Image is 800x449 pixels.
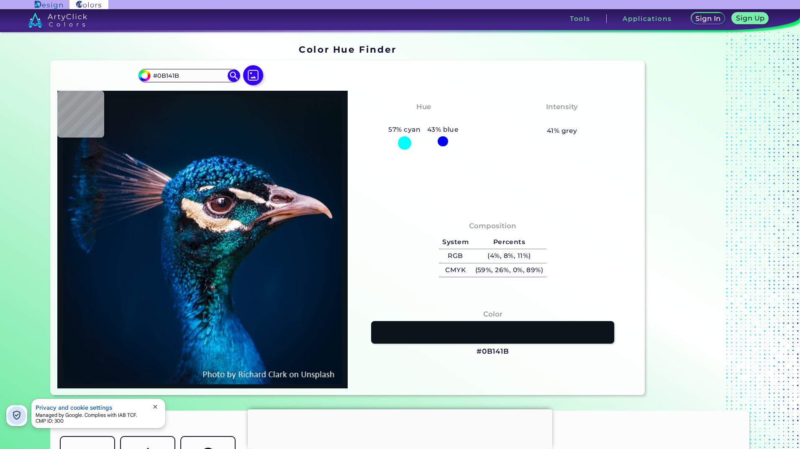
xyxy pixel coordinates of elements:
[692,13,724,24] a: Sign In
[546,101,578,113] h4: Intensity
[439,249,472,263] h5: RGB
[35,1,63,9] img: ArtyClick Design logo
[733,13,767,24] a: Sign Up
[477,347,509,357] h3: #0B141B
[439,263,472,277] h5: CMYK
[248,409,552,447] iframe: Advertisement
[542,114,582,124] h3: Medium
[62,95,344,384] img: img_pavlin.jpg
[737,15,764,21] h5: Sign Up
[385,124,424,135] h5: 57% cyan
[697,15,720,22] h5: Sign In
[424,124,462,135] h5: 43% blue
[472,235,546,249] h5: Percents
[150,70,228,81] input: type color..
[299,43,396,56] h1: Color Hue Finder
[469,220,516,232] h4: Composition
[547,125,577,136] h5: 41% grey
[623,15,672,22] h3: Applications
[416,101,431,113] h4: Hue
[472,249,546,263] h5: (4%, 8%, 11%)
[483,308,503,320] h4: Color
[228,69,240,82] img: icon search
[28,13,87,28] img: logo_artyclick_colors_white.svg
[472,263,546,277] h5: (59%, 26%, 0%, 89%)
[243,65,263,85] img: icon picture
[400,114,447,124] h3: Cyan-Blue
[570,15,590,22] h3: Tools
[439,235,472,249] h5: System
[648,41,753,398] iframe: Advertisement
